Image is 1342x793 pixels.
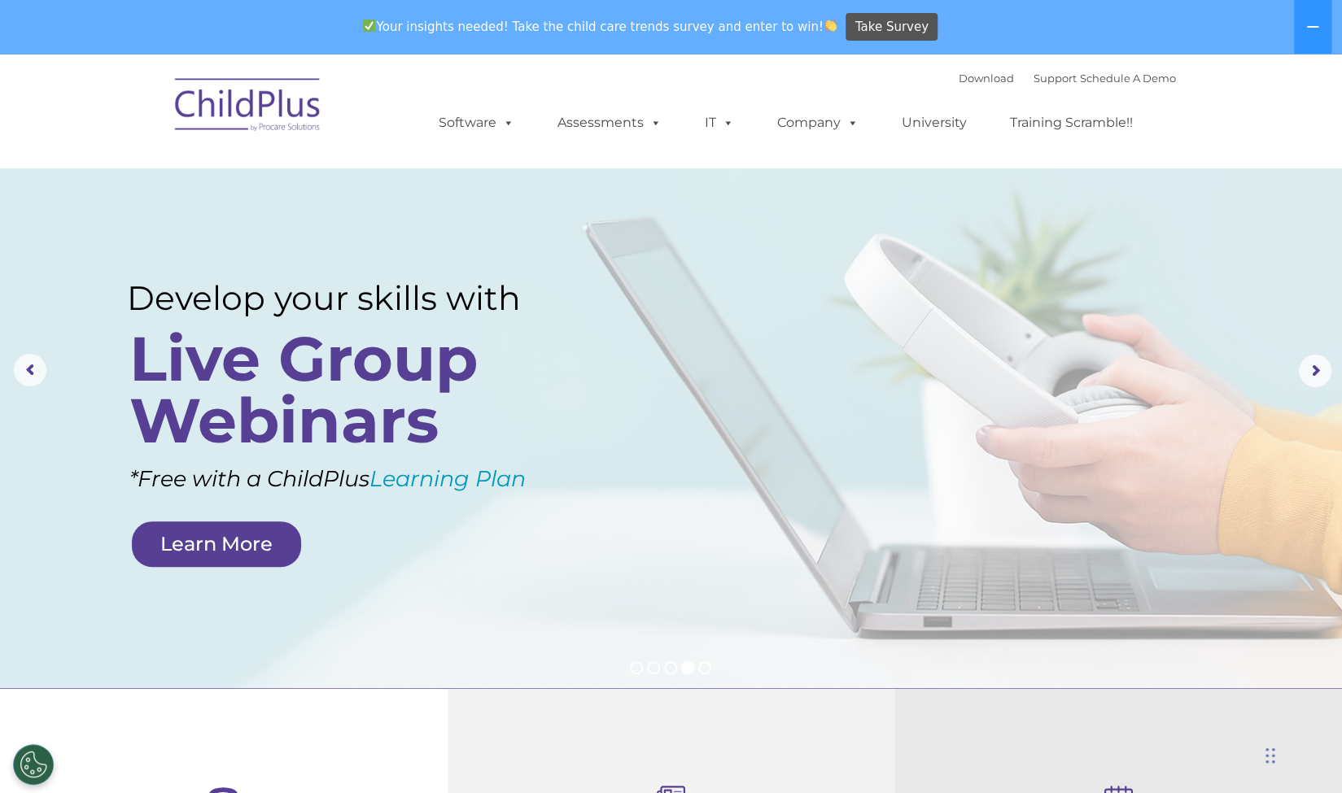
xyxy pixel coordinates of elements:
a: IT [688,107,750,139]
a: Training Scramble!! [994,107,1149,139]
img: ChildPlus by Procare Solutions [167,67,330,148]
iframe: Chat Widget [1076,617,1342,793]
a: Software [422,107,531,139]
a: Support [1034,72,1077,85]
a: University [885,107,983,139]
a: Schedule A Demo [1080,72,1176,85]
a: Learning Plan [369,465,526,492]
rs-layer: Develop your skills with [127,278,570,318]
a: Learn More [132,521,301,567]
rs-layer: *Free with a ChildPlus [129,459,603,499]
span: Last name [226,107,276,120]
rs-layer: Live Group Webinars [129,328,566,451]
img: 👏 [824,20,837,32]
a: Take Survey [846,13,938,41]
span: Your insights needed! Take the child care trends survey and enter to win! [356,11,844,42]
div: Drag [1266,731,1275,780]
a: Assessments [541,107,678,139]
a: Download [959,72,1014,85]
span: Take Survey [855,13,929,41]
button: Cookies Settings [13,744,54,785]
font: | [959,72,1176,85]
a: Company [761,107,875,139]
span: Phone number [226,174,295,186]
img: ✅ [363,20,375,32]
